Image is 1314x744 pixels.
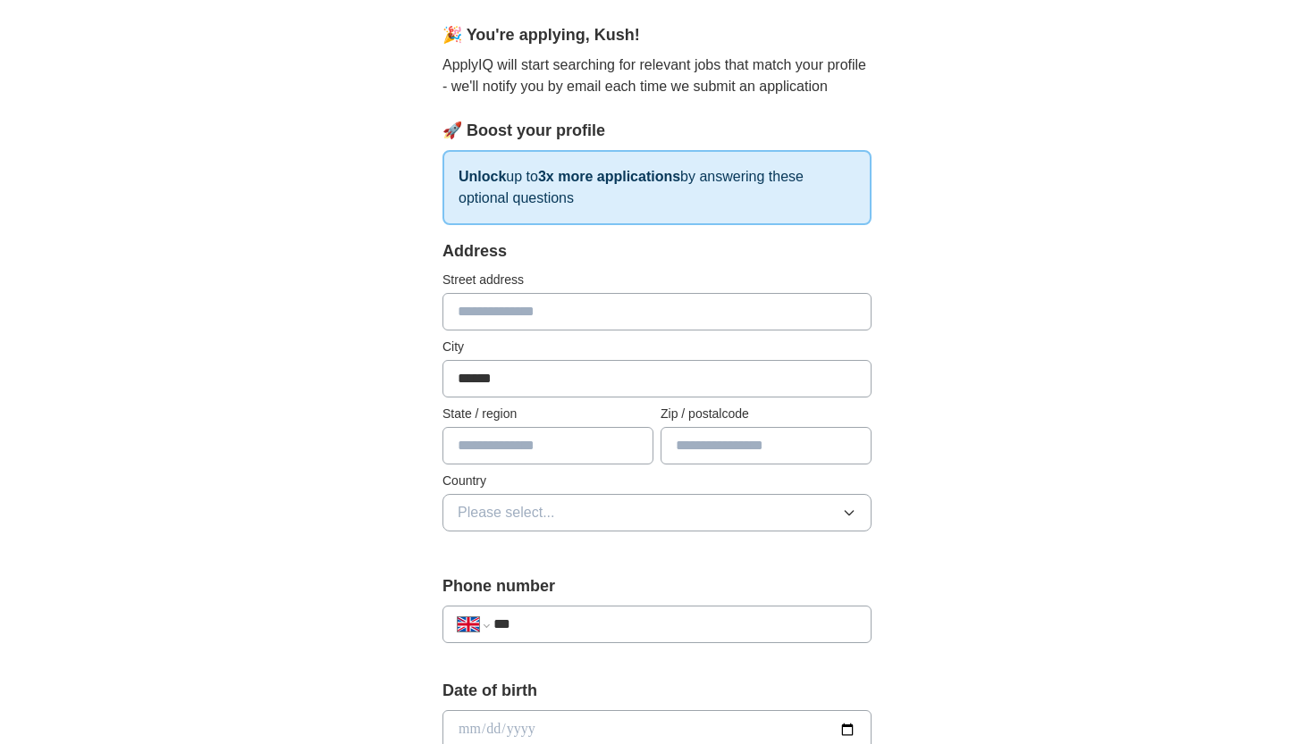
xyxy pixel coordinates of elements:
[442,271,872,289] label: Street address
[442,679,872,703] label: Date of birth
[442,239,872,263] div: Address
[442,119,872,143] div: 🚀 Boost your profile
[459,169,506,184] strong: Unlock
[442,574,872,598] label: Phone number
[442,494,872,531] button: Please select...
[442,338,872,356] label: City
[661,405,872,423] label: Zip / postalcode
[538,169,680,184] strong: 3x more applications
[442,472,872,490] label: Country
[442,150,872,225] p: up to by answering these optional questions
[442,405,653,423] label: State / region
[442,23,872,47] div: 🎉 You're applying , Kush !
[442,54,872,97] p: ApplyIQ will start searching for relevant jobs that match your profile - we'll notify you by emai...
[458,502,555,523] span: Please select...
